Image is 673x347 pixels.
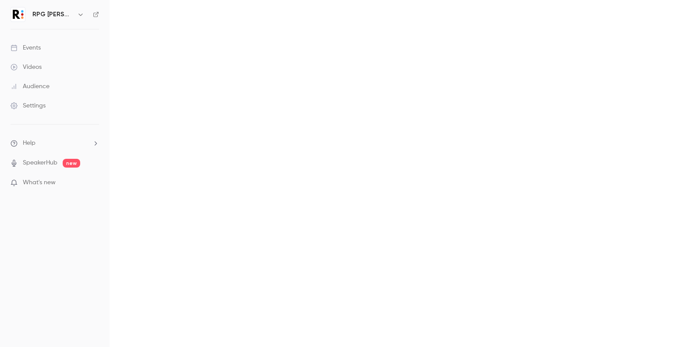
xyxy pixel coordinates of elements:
span: Help [23,139,35,148]
h6: RPG [PERSON_NAME] [PERSON_NAME] LLP [32,10,74,19]
li: help-dropdown-opener [11,139,99,148]
img: RPG Crouch Chapman LLP [11,7,25,21]
div: Events [11,43,41,52]
span: new [63,159,80,168]
div: Videos [11,63,42,72]
a: SpeakerHub [23,158,57,168]
div: Audience [11,82,50,91]
div: Settings [11,101,46,110]
span: What's new [23,178,56,187]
